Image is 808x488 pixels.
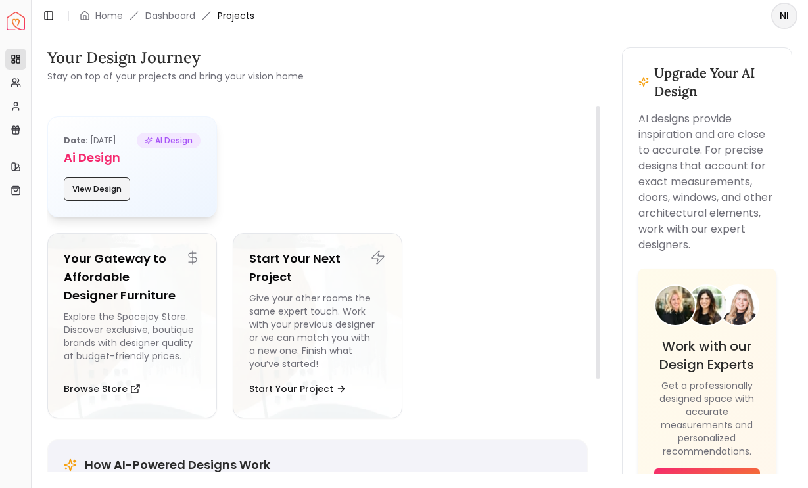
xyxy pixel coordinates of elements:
img: Designer 2 [687,286,726,343]
small: Stay on top of your projects and bring your vision home [47,70,304,83]
h5: Ai Design [64,148,201,167]
p: AI designs provide inspiration and are close to accurate. For precise designs that account for ex... [638,111,776,253]
div: Give your other rooms the same expert touch. Work with your previous designer or we can match you... [249,292,386,370]
p: [DATE] [64,133,116,148]
a: Start Your Next ProjectGive your other rooms the same expert touch. Work with your previous desig... [233,233,402,418]
p: Get a professionally designed space with accurate measurements and personalized recommendations. [654,379,760,458]
a: Spacejoy [7,12,25,30]
div: Explore the Spacejoy Store. Discover exclusive, boutique brands with designer quality at budget-f... [64,310,201,370]
button: Browse Store [64,376,141,402]
button: Start Your Project [249,376,346,402]
img: Designer 3 [719,286,758,330]
a: Dashboard [145,9,195,22]
h4: Work with our Design Experts [654,337,760,374]
button: View Design [64,177,130,201]
b: Date: [64,135,88,146]
span: Projects [218,9,254,22]
button: NI [771,3,797,29]
img: Designer 1 [655,286,695,345]
h5: How AI-Powered Designs Work [85,456,270,474]
h5: Start Your Next Project [249,250,386,286]
span: AI Design [137,133,201,148]
nav: breadcrumb [80,9,254,22]
span: NI [772,4,796,28]
a: Home [95,9,123,22]
h3: Upgrade Your AI Design [654,64,776,100]
h3: Your Design Journey [47,47,304,68]
img: Spacejoy Logo [7,12,25,30]
a: Your Gateway to Affordable Designer FurnitureExplore the Spacejoy Store. Discover exclusive, bout... [47,233,217,418]
h5: Your Gateway to Affordable Designer Furniture [64,250,201,305]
